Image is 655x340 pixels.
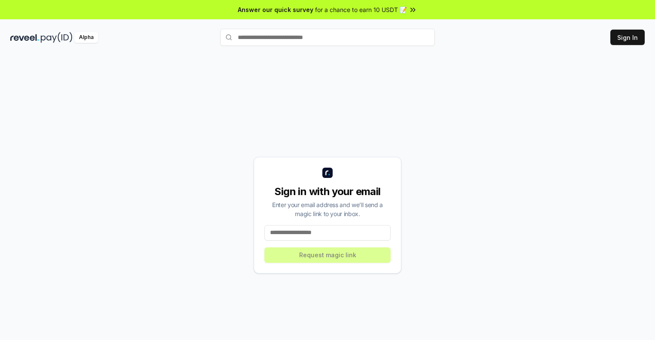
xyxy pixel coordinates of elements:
[238,5,313,14] span: Answer our quick survey
[10,32,39,43] img: reveel_dark
[610,30,645,45] button: Sign In
[41,32,73,43] img: pay_id
[322,168,333,178] img: logo_small
[74,32,98,43] div: Alpha
[315,5,407,14] span: for a chance to earn 10 USDT 📝
[264,185,391,199] div: Sign in with your email
[264,200,391,218] div: Enter your email address and we’ll send a magic link to your inbox.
